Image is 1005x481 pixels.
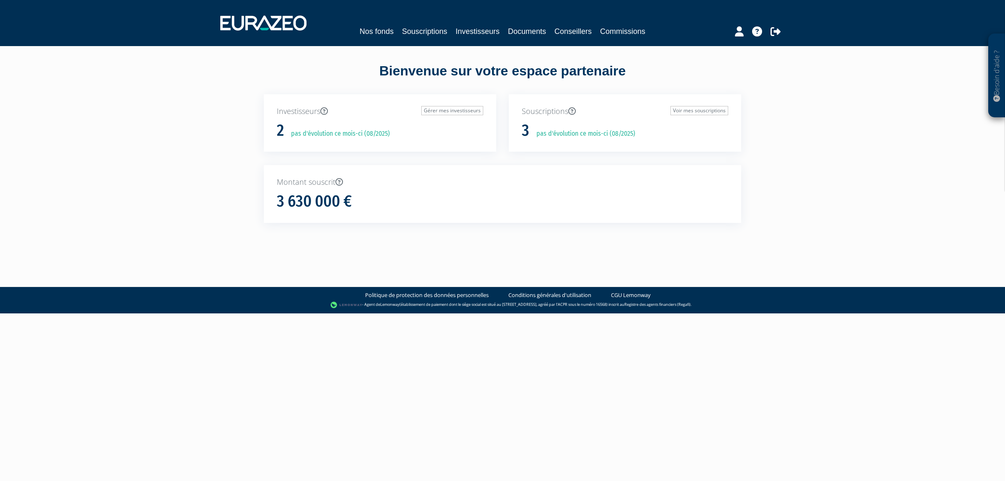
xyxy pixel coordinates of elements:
a: Conditions générales d'utilisation [508,291,591,299]
a: Registre des agents financiers (Regafi) [624,302,691,307]
p: Besoin d'aide ? [992,38,1002,114]
img: logo-lemonway.png [330,301,363,309]
h1: 3 [522,122,529,140]
img: 1732889491-logotype_eurazeo_blanc_rvb.png [220,16,307,31]
a: Conseillers [554,26,592,37]
p: Montant souscrit [277,177,728,188]
a: Lemonway [380,302,399,307]
a: Investisseurs [456,26,500,37]
div: - Agent de (établissement de paiement dont le siège social est situé au [STREET_ADDRESS], agréé p... [8,301,997,309]
a: Voir mes souscriptions [670,106,728,115]
p: pas d'évolution ce mois-ci (08/2025) [285,129,390,139]
div: Bienvenue sur votre espace partenaire [258,62,747,94]
a: Gérer mes investisseurs [421,106,483,115]
a: Documents [508,26,546,37]
p: Investisseurs [277,106,483,117]
a: Politique de protection des données personnelles [365,291,489,299]
a: Nos fonds [360,26,394,37]
a: Souscriptions [402,26,447,37]
p: pas d'évolution ce mois-ci (08/2025) [531,129,635,139]
h1: 2 [277,122,284,140]
h1: 3 630 000 € [277,193,352,210]
a: Commissions [600,26,645,37]
p: Souscriptions [522,106,728,117]
a: CGU Lemonway [611,291,651,299]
